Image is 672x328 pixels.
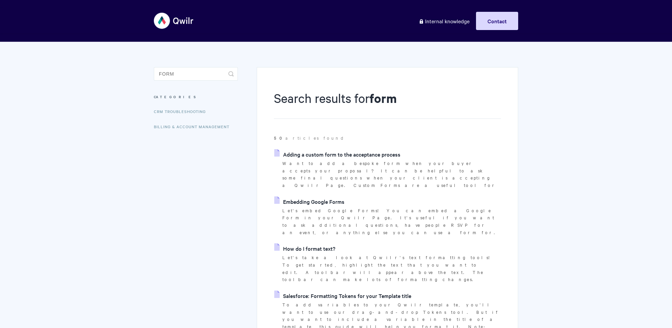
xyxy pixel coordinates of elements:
strong: form [369,90,397,106]
input: Search [154,67,238,81]
a: Contact [476,12,518,30]
h1: Search results for [274,89,501,119]
img: Qwilr Help Center [154,8,194,33]
a: Adding a custom form to the acceptance process [274,149,400,159]
h3: Categories [154,91,238,103]
p: articles found [274,134,501,142]
a: Billing & Account Management [154,120,234,133]
a: Internal knowledge [414,12,475,30]
a: Salesforce: Formatting Tokens for your Template title [274,291,411,301]
a: CRM Troubleshooting [154,105,211,118]
a: How do I format text? [274,243,335,253]
a: Embedding Google Forms [274,196,344,207]
p: Want to add a bespoke form when your buyer accepts your proposal? It can be helpful to ask some f... [282,160,501,189]
p: Let's embed Google Forms! You can embed a Google Form in your Qwilr Page. It's useful if you want... [282,207,501,236]
strong: 50 [274,135,285,141]
p: Let's take a look at Qwilr's text formatting tools! To get started, highlight the text that you w... [282,254,501,283]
